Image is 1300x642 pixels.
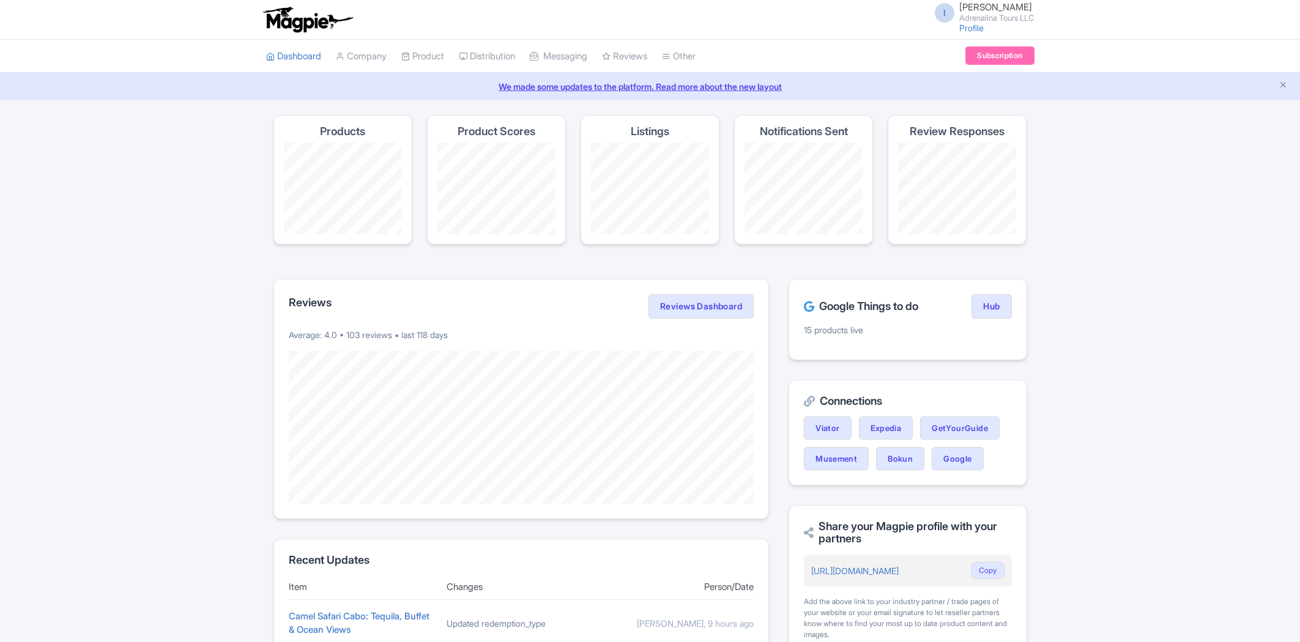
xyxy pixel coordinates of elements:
h4: Products [320,125,365,138]
a: Subscription [965,46,1034,65]
h2: Reviews [289,297,332,309]
div: Changes [447,580,595,594]
a: I [PERSON_NAME] Adrenalina Tours LLC [927,2,1034,22]
span: [PERSON_NAME] [959,1,1032,13]
div: Add the above link to your industry partner / trade pages of your website or your email signature... [804,596,1011,640]
a: Hub [971,294,1011,319]
a: Musement [804,447,869,470]
a: Company [336,40,387,73]
h4: Listings [631,125,669,138]
a: Profile [959,23,984,33]
a: Bokun [876,447,924,470]
h2: Share your Magpie profile with your partners [804,520,1011,545]
h2: Google Things to do [804,300,918,312]
p: Average: 4.0 • 103 reviews • last 118 days [289,328,754,341]
a: Messaging [530,40,587,73]
a: Dashboard [266,40,321,73]
img: logo-ab69f6fb50320c5b225c76a69d11143b.png [260,6,355,33]
a: [URL][DOMAIN_NAME] [811,566,899,576]
h4: Product Scores [458,125,535,138]
a: GetYourGuide [920,416,1000,440]
p: 15 products live [804,323,1011,336]
a: Google [932,447,983,470]
button: Close announcement [1279,79,1288,93]
small: Adrenalina Tours LLC [959,14,1034,22]
a: Expedia [859,416,913,440]
a: Distribution [459,40,515,73]
a: We made some updates to the platform. Read more about the new layout [7,80,1293,93]
a: Viator [804,416,851,440]
h4: Review Responses [910,125,1005,138]
h4: Notifications Sent [760,125,848,138]
h2: Connections [804,395,1011,407]
a: Reviews [602,40,647,73]
a: Other [662,40,696,73]
div: Person/Date [605,580,754,594]
a: Product [401,40,444,73]
span: I [935,3,954,23]
a: Camel Safari Cabo: Tequila, Buffet & Ocean Views [289,610,429,636]
h2: Recent Updates [289,554,754,566]
button: Copy [971,562,1005,579]
a: Reviews Dashboard [648,294,754,319]
div: Item [289,580,437,594]
div: Updated redemption_type [447,617,595,630]
div: [PERSON_NAME], 9 hours ago [605,617,754,630]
